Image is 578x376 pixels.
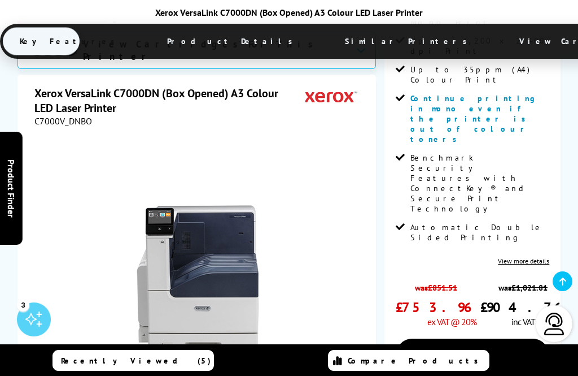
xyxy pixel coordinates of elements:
[3,28,138,55] span: Key Features
[150,28,316,55] span: Product Details
[511,316,535,327] span: inc VAT
[17,299,29,311] div: 3
[348,356,484,366] span: Compare Products
[328,350,489,371] a: Compare Products
[396,299,476,316] span: £753.96
[87,149,309,371] img: Xerox VersaLink C7000DN (Box Opened)
[61,356,211,366] span: Recently Viewed (5)
[511,282,548,293] strike: £1,021.81
[410,153,550,214] span: Benchmark Security Features with ConnectKey® and Secure Print Technology
[410,64,550,85] span: Up to 35ppm (A4) Colour Print
[34,86,305,115] h1: Xerox VersaLink C7000DN (Box Opened) A3 Colour LED Laser Printer
[396,339,550,371] a: Add to Basket
[396,276,476,293] span: was
[428,282,457,293] strike: £851.51
[410,222,550,243] span: Automatic Double Sided Printing
[6,159,17,217] span: Product Finder
[52,350,213,371] a: Recently Viewed (5)
[34,115,92,127] span: C7000V_DNBO
[480,276,566,293] span: was
[498,257,549,265] a: View more details
[480,299,566,316] span: £904.76
[410,93,538,144] span: Continue printing in mono even if the printer is out of colour toners
[305,86,357,107] img: Xerox
[427,316,476,327] span: ex VAT @ 20%
[328,28,490,55] span: Similar Printers
[543,313,566,335] img: user-headset-light.svg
